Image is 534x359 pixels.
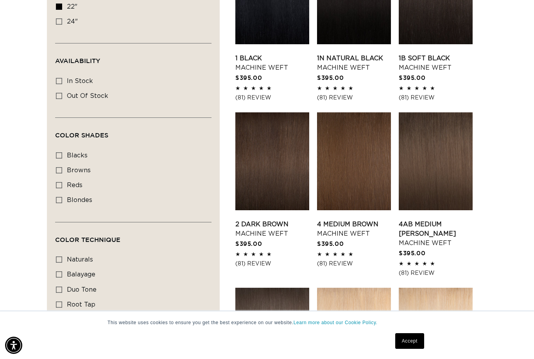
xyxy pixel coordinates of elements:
a: 1N Natural Black Machine Weft [317,54,391,72]
span: In stock [67,78,93,84]
a: 4AB Medium [PERSON_NAME] Machine Weft [399,220,473,248]
summary: Color Technique (0 selected) [55,222,211,251]
summary: Color Shades (0 selected) [55,118,211,146]
span: balayage [67,271,95,278]
span: Availability [55,57,100,64]
span: root tap [67,301,95,308]
span: blacks [67,152,88,159]
p: This website uses cookies to ensure you get the best experience on our website. [108,319,426,326]
span: Out of stock [67,93,108,99]
summary: Availability (0 selected) [55,43,211,72]
a: 1 Black Machine Weft [235,54,309,72]
span: Color Technique [55,236,120,243]
span: naturals [67,256,93,263]
span: 22" [67,4,77,10]
span: Color Shades [55,132,108,139]
div: Accessibility Menu [5,337,22,354]
span: blondes [67,197,92,203]
iframe: Chat Widget [495,321,534,359]
a: 4 Medium Brown Machine Weft [317,220,391,238]
span: reds [67,182,82,188]
a: Accept [395,333,424,349]
span: 24" [67,18,78,25]
a: Learn more about our Cookie Policy. [294,320,378,325]
a: 2 Dark Brown Machine Weft [235,220,309,238]
span: browns [67,167,91,173]
a: 1B Soft Black Machine Weft [399,54,473,72]
span: duo tone [67,287,97,293]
